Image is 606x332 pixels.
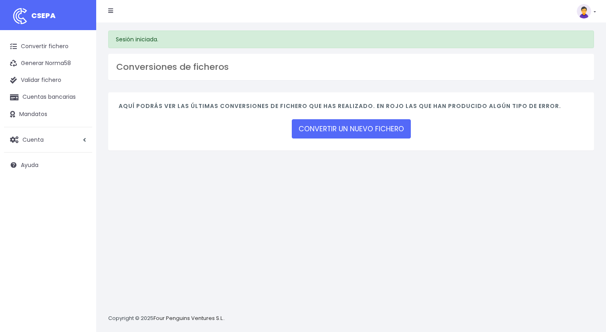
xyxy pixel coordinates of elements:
h4: Aquí podrás ver las últimas conversiones de fichero que has realizado. En rojo las que han produc... [119,103,584,114]
div: Sesión iniciada. [108,31,594,48]
a: Generar Norma58 [4,55,92,72]
a: Convertir fichero [4,38,92,55]
a: Cuentas bancarias [4,89,92,106]
a: Mandatos [4,106,92,123]
a: Four Penguins Ventures S.L. [154,314,224,322]
h3: Conversiones de ficheros [116,62,586,72]
span: Cuenta [22,135,44,143]
a: Ayuda [4,157,92,173]
p: Copyright © 2025 . [108,314,225,323]
span: Ayuda [21,161,38,169]
span: CSEPA [31,10,56,20]
a: Cuenta [4,131,92,148]
img: profile [577,4,591,18]
a: CONVERTIR UN NUEVO FICHERO [292,119,411,139]
a: Validar fichero [4,72,92,89]
img: logo [10,6,30,26]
